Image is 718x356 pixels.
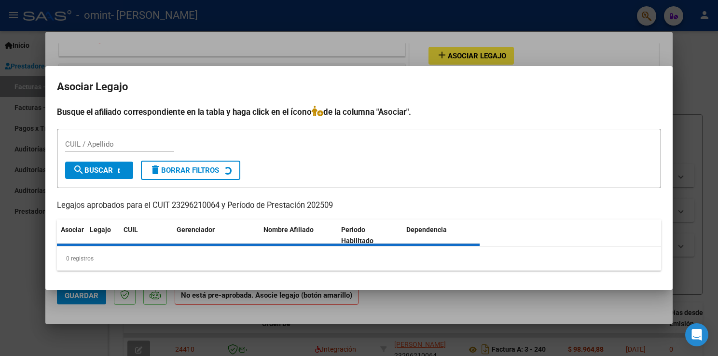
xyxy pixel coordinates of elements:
[150,166,219,175] span: Borrar Filtros
[177,226,215,233] span: Gerenciador
[173,219,260,251] datatable-header-cell: Gerenciador
[86,219,120,251] datatable-header-cell: Legajo
[260,219,337,251] datatable-header-cell: Nombre Afiliado
[73,166,113,175] span: Buscar
[57,246,661,271] div: 0 registros
[124,226,138,233] span: CUIL
[263,226,314,233] span: Nombre Afiliado
[141,161,240,180] button: Borrar Filtros
[57,78,661,96] h2: Asociar Legajo
[685,323,708,346] div: Open Intercom Messenger
[337,219,402,251] datatable-header-cell: Periodo Habilitado
[90,226,111,233] span: Legajo
[150,164,161,176] mat-icon: delete
[57,200,661,212] p: Legajos aprobados para el CUIT 23296210064 y Período de Prestación 202509
[65,162,133,179] button: Buscar
[406,226,447,233] span: Dependencia
[341,226,373,245] span: Periodo Habilitado
[120,219,173,251] datatable-header-cell: CUIL
[402,219,480,251] datatable-header-cell: Dependencia
[57,106,661,118] h4: Busque el afiliado correspondiente en la tabla y haga click en el ícono de la columna "Asociar".
[73,164,84,176] mat-icon: search
[61,226,84,233] span: Asociar
[57,219,86,251] datatable-header-cell: Asociar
